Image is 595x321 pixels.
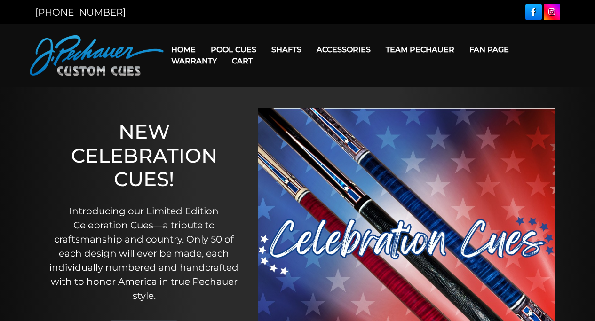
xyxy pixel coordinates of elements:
[35,7,126,18] a: [PHONE_NUMBER]
[203,38,264,62] a: Pool Cues
[164,38,203,62] a: Home
[49,204,239,303] p: Introducing our Limited Edition Celebration Cues—a tribute to craftsmanship and country. Only 50 ...
[30,35,164,76] img: Pechauer Custom Cues
[309,38,378,62] a: Accessories
[224,49,260,73] a: Cart
[264,38,309,62] a: Shafts
[462,38,516,62] a: Fan Page
[378,38,462,62] a: Team Pechauer
[49,120,239,191] h1: NEW CELEBRATION CUES!
[164,49,224,73] a: Warranty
